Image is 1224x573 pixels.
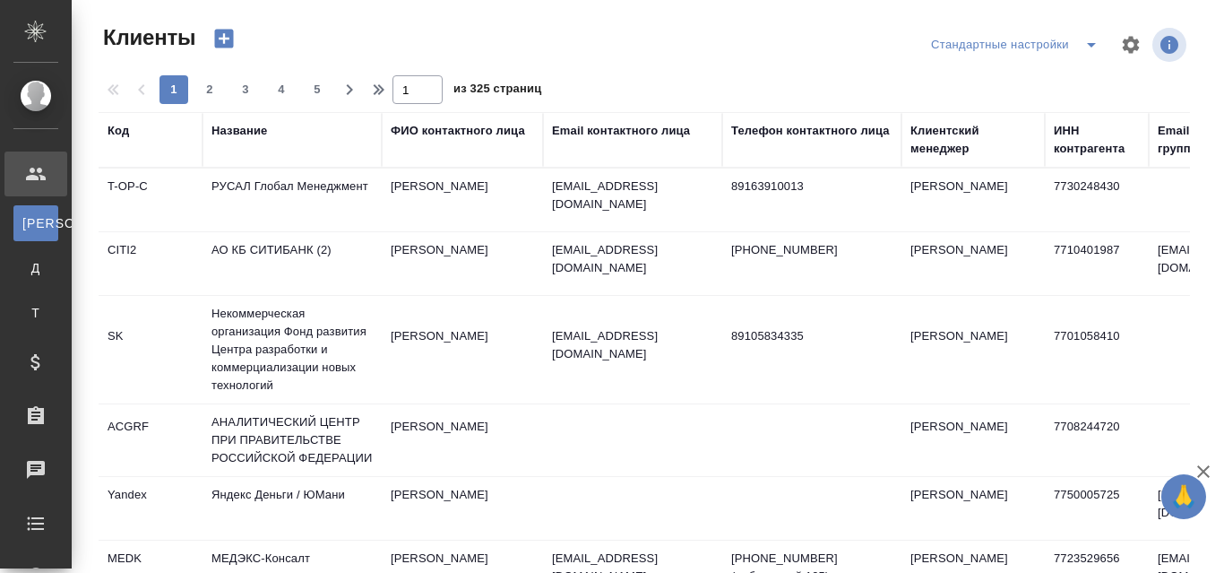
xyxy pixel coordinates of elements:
span: Клиенты [99,23,195,52]
td: ACGRF [99,409,203,472]
div: Email контактного лица [552,122,690,140]
td: 7750005725 [1045,477,1149,540]
div: Телефон контактного лица [731,122,890,140]
td: [PERSON_NAME] [382,232,543,295]
span: 5 [303,81,332,99]
button: 5 [303,75,332,104]
td: [PERSON_NAME] [901,477,1045,540]
td: [PERSON_NAME] [901,318,1045,381]
p: [EMAIL_ADDRESS][DOMAIN_NAME] [552,178,713,213]
td: [PERSON_NAME] [382,477,543,540]
span: 3 [231,81,260,99]
div: split button [927,30,1109,59]
span: 2 [195,81,224,99]
span: 🙏 [1168,478,1199,516]
button: 2 [195,75,224,104]
span: Настроить таблицу [1109,23,1152,66]
td: 7708244720 [1045,409,1149,472]
button: 3 [231,75,260,104]
td: CITI2 [99,232,203,295]
div: Код [108,122,129,140]
p: [EMAIL_ADDRESS][DOMAIN_NAME] [552,241,713,277]
p: 89163910013 [731,178,892,195]
td: SK [99,318,203,381]
td: АНАЛИТИЧЕСКИЙ ЦЕНТР ПРИ ПРАВИТЕЛЬСТВЕ РОССИЙСКОЙ ФЕДЕРАЦИИ [203,404,382,476]
button: 🙏 [1161,474,1206,519]
button: 4 [267,75,296,104]
p: 89105834335 [731,327,892,345]
td: 7730248430 [1045,169,1149,231]
a: Д [13,250,58,286]
a: [PERSON_NAME] [13,205,58,241]
div: Клиентский менеджер [910,122,1036,158]
div: ИНН контрагента [1054,122,1140,158]
td: Некоммерческая организация Фонд развития Центра разработки и коммерциализации новых технологий [203,296,382,404]
td: Yandex [99,477,203,540]
span: Д [22,259,49,277]
div: ФИО контактного лица [391,122,525,140]
span: 4 [267,81,296,99]
td: [PERSON_NAME] [901,409,1045,472]
td: [PERSON_NAME] [901,169,1045,231]
td: [PERSON_NAME] [901,232,1045,295]
td: 7701058410 [1045,318,1149,381]
p: [EMAIL_ADDRESS][DOMAIN_NAME] [552,327,713,363]
span: из 325 страниц [453,78,541,104]
td: Яндекс Деньги / ЮМани [203,477,382,540]
td: АО КБ СИТИБАНК (2) [203,232,382,295]
td: 7710401987 [1045,232,1149,295]
a: Т [13,295,58,331]
td: [PERSON_NAME] [382,318,543,381]
td: РУСАЛ Глобал Менеджмент [203,169,382,231]
span: Посмотреть информацию [1152,28,1190,62]
p: [PHONE_NUMBER] [731,241,892,259]
span: Т [22,304,49,322]
span: [PERSON_NAME] [22,214,49,232]
td: [PERSON_NAME] [382,169,543,231]
td: [PERSON_NAME] [382,409,543,472]
td: T-OP-C [99,169,203,231]
div: Название [211,122,267,140]
button: Создать [203,23,246,54]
